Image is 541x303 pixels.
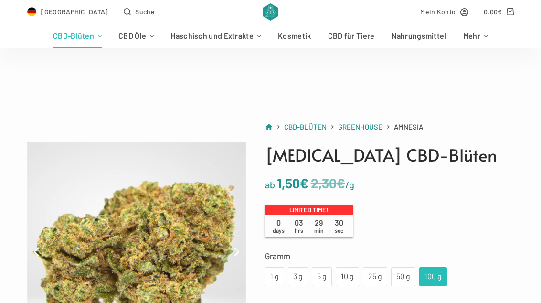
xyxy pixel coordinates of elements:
[311,175,345,191] bdi: 2,30
[369,271,382,283] div: 25 g
[124,6,155,17] button: Open search form
[265,205,353,216] p: Limited time!
[289,218,309,234] span: 03
[273,227,285,234] span: days
[135,6,155,17] span: Suche
[44,24,110,48] a: CBD-Blüten
[284,122,327,131] span: CBD-Blüten
[300,175,308,191] span: €
[295,227,303,234] span: hrs
[309,218,329,234] span: 29
[397,271,410,283] div: 50 g
[265,249,514,262] label: Gramm
[455,24,496,48] a: Mehr
[162,24,270,48] a: Haschisch und Extrakte
[394,121,423,133] span: Amnesia
[277,175,308,191] bdi: 1,50
[335,227,343,234] span: sec
[484,6,514,17] a: Shopping cart
[284,121,327,133] a: CBD-Blüten
[271,271,278,283] div: 1 g
[341,271,353,283] div: 10 g
[420,6,468,17] a: Mein Konto
[263,3,278,21] img: CBD Alchemy
[318,271,326,283] div: 5 g
[27,6,108,17] a: Select Country
[425,271,441,283] div: 100 g
[484,8,502,16] bdi: 0,00
[338,122,382,131] span: Greenhouse
[294,271,302,283] div: 3 g
[314,227,324,234] span: min
[269,218,289,234] span: 0
[338,121,382,133] a: Greenhouse
[337,175,345,191] span: €
[420,6,456,17] span: Mein Konto
[41,6,108,17] span: [GEOGRAPHIC_DATA]
[329,218,349,234] span: 30
[27,7,37,17] img: DE Flag
[110,24,162,48] a: CBD Öle
[383,24,455,48] a: Nahrungsmittel
[270,24,319,48] a: Kosmetik
[498,8,502,16] span: €
[265,142,514,168] h1: [MEDICAL_DATA] CBD-Blüten
[345,179,354,190] span: /g
[319,24,383,48] a: CBD für Tiere
[44,24,496,48] nav: Header-Menü
[265,179,275,190] span: ab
